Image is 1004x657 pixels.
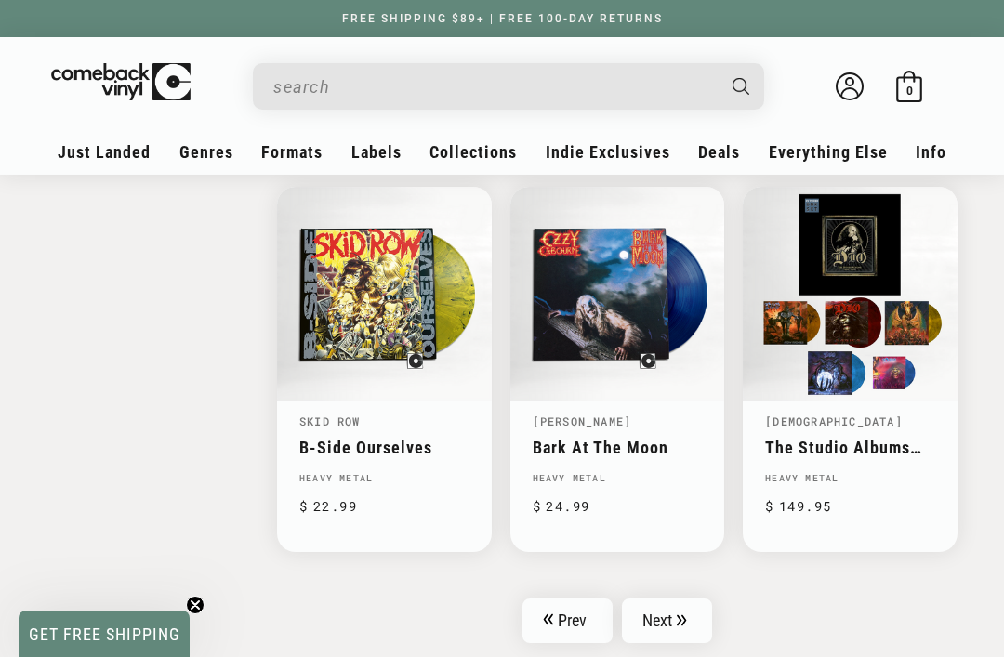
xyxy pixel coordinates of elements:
[765,414,903,428] a: [DEMOGRAPHIC_DATA]
[622,598,713,643] a: Next
[429,142,517,162] span: Collections
[769,142,888,162] span: Everything Else
[324,12,681,25] a: FREE SHIPPING $89+ | FREE 100-DAY RETURNS
[19,611,190,657] div: GET FREE SHIPPINGClose teaser
[351,142,402,162] span: Labels
[533,414,632,428] a: [PERSON_NAME]
[261,142,323,162] span: Formats
[916,142,946,162] span: Info
[765,438,935,457] a: The Studio Albums [DATE] - [DATE]
[29,624,180,644] span: GET FREE SHIPPING
[698,142,740,162] span: Deals
[58,142,151,162] span: Just Landed
[186,596,205,614] button: Close teaser
[533,438,703,457] a: Bark At The Moon
[273,68,714,106] input: When autocomplete results are available use up and down arrows to review and enter to select
[717,63,767,110] button: Search
[253,63,764,110] div: Search
[299,438,469,457] a: B-Side Ourselves
[522,598,613,643] a: Prev
[546,142,670,162] span: Indie Exclusives
[906,84,913,98] span: 0
[299,414,361,428] a: Skid Row
[179,142,233,162] span: Genres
